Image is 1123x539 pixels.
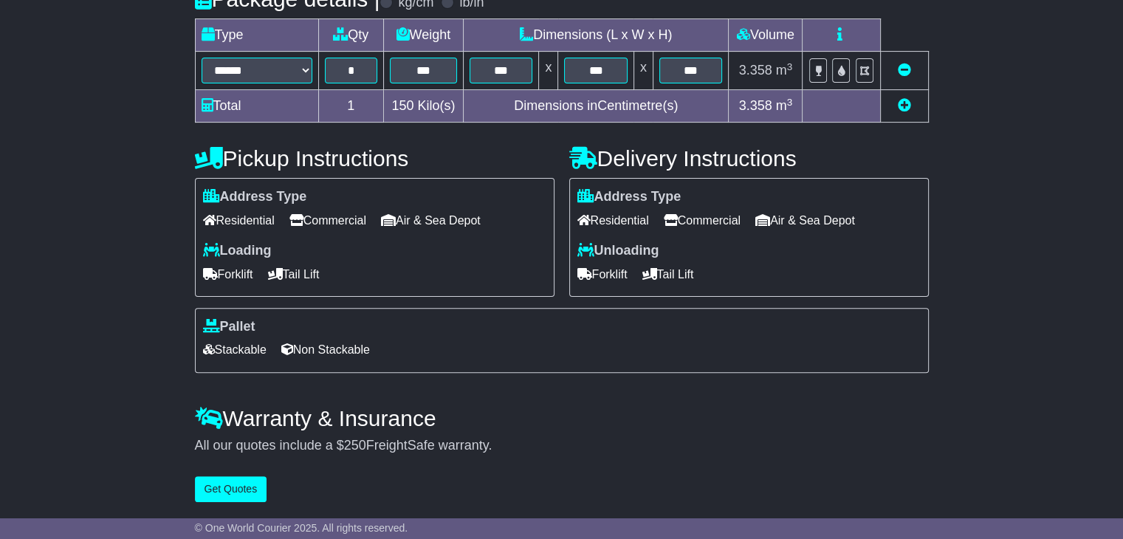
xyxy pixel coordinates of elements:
[203,338,267,361] span: Stackable
[318,90,383,123] td: 1
[203,189,307,205] label: Address Type
[539,52,558,90] td: x
[739,98,772,113] span: 3.358
[203,243,272,259] label: Loading
[203,319,255,335] label: Pallet
[577,263,628,286] span: Forklift
[664,209,741,232] span: Commercial
[268,263,320,286] span: Tail Lift
[898,63,911,78] a: Remove this item
[281,338,370,361] span: Non Stackable
[381,209,481,232] span: Air & Sea Depot
[577,243,659,259] label: Unloading
[898,98,911,113] a: Add new item
[729,19,803,52] td: Volume
[344,438,366,453] span: 250
[787,97,793,108] sup: 3
[642,263,694,286] span: Tail Lift
[633,52,653,90] td: x
[577,189,681,205] label: Address Type
[195,522,408,534] span: © One World Courier 2025. All rights reserved.
[203,209,275,232] span: Residential
[391,98,413,113] span: 150
[195,19,318,52] td: Type
[739,63,772,78] span: 3.358
[195,90,318,123] td: Total
[318,19,383,52] td: Qty
[195,146,554,171] h4: Pickup Instructions
[195,476,267,502] button: Get Quotes
[577,209,649,232] span: Residential
[776,98,793,113] span: m
[195,406,929,430] h4: Warranty & Insurance
[569,146,929,171] h4: Delivery Instructions
[776,63,793,78] span: m
[203,263,253,286] span: Forklift
[289,209,366,232] span: Commercial
[383,19,463,52] td: Weight
[463,19,728,52] td: Dimensions (L x W x H)
[787,61,793,72] sup: 3
[755,209,855,232] span: Air & Sea Depot
[383,90,463,123] td: Kilo(s)
[463,90,728,123] td: Dimensions in Centimetre(s)
[195,438,929,454] div: All our quotes include a $ FreightSafe warranty.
